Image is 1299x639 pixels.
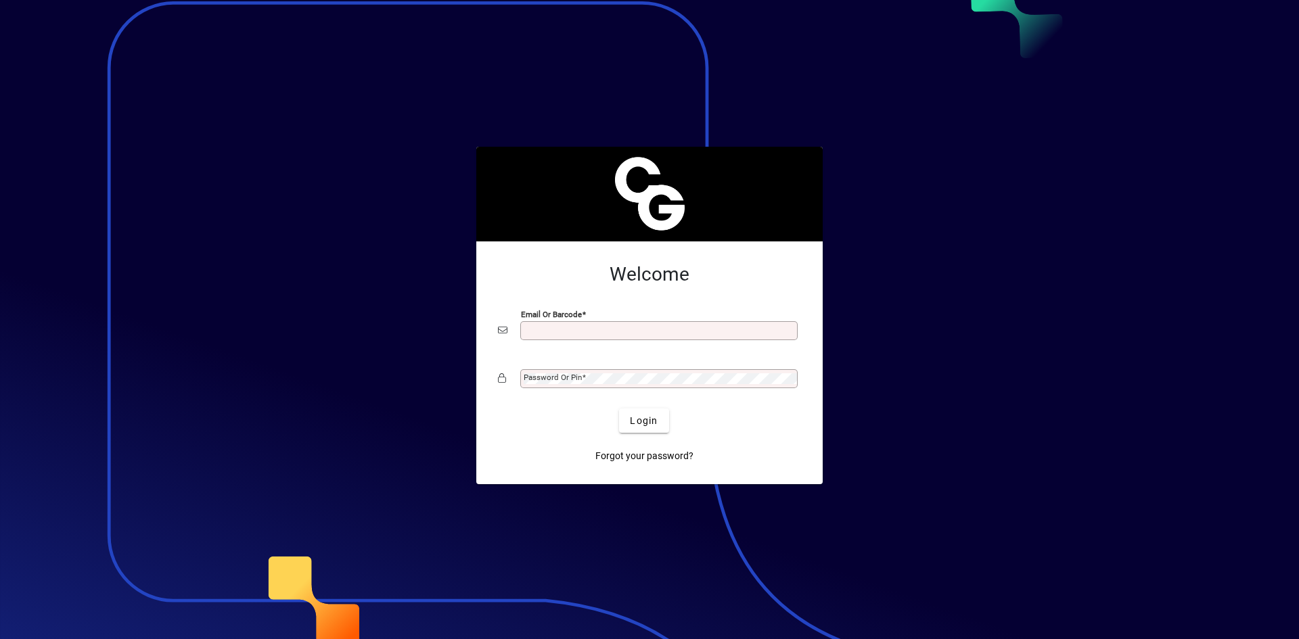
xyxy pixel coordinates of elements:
span: Login [630,414,658,428]
span: Forgot your password? [595,449,693,463]
button: Login [619,408,668,433]
a: Forgot your password? [590,444,699,468]
h2: Welcome [498,263,801,286]
mat-label: Password or Pin [524,373,582,382]
mat-label: Email or Barcode [521,310,582,319]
